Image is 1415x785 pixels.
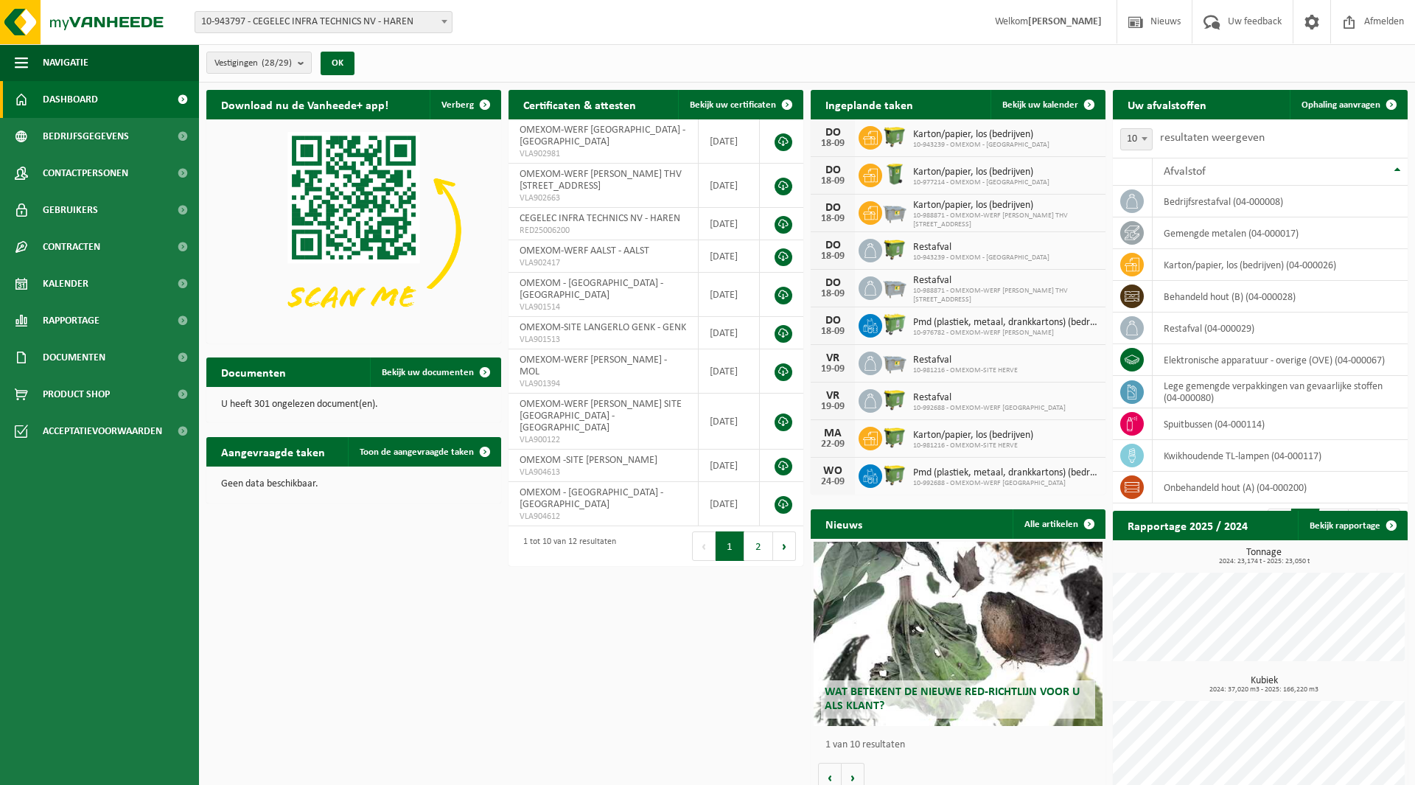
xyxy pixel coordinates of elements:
[1153,281,1408,313] td: behandeld hout (B) (04-000028)
[913,254,1049,262] span: 10-943239 - OMEXOM - [GEOGRAPHIC_DATA]
[1153,376,1408,408] td: lege gemengde verpakkingen van gevaarlijke stoffen (04-000080)
[1120,128,1153,150] span: 10
[818,439,848,450] div: 22-09
[818,240,848,251] div: DO
[195,11,453,33] span: 10-943797 - CEGELEC INFRA TECHNICS NV - HAREN
[818,202,848,214] div: DO
[321,52,354,75] button: OK
[206,357,301,386] h2: Documenten
[699,119,760,164] td: [DATE]
[221,400,486,410] p: U heeft 301 ongelezen document(en).
[520,257,687,269] span: VLA902417
[818,176,848,186] div: 18-09
[43,155,128,192] span: Contactpersonen
[882,462,907,487] img: WB-1100-HPE-GN-50
[430,90,500,119] button: Verberg
[913,212,1098,229] span: 10-988871 - OMEXOM-WERF [PERSON_NAME] THV [STREET_ADDRESS]
[699,164,760,208] td: [DATE]
[818,402,848,412] div: 19-09
[441,100,474,110] span: Verberg
[206,437,340,466] h2: Aangevraagde taken
[1120,558,1408,565] span: 2024: 23,174 t - 2025: 23,050 t
[43,339,105,376] span: Documenten
[360,447,474,457] span: Toon de aangevraagde taken
[814,542,1103,726] a: Wat betekent de nieuwe RED-richtlijn voor u als klant?
[882,199,907,224] img: WB-2500-GAL-GY-01
[382,368,474,377] span: Bekijk uw documenten
[520,322,686,333] span: OMEXOM-SITE LANGERLO GENK - GENK
[1153,408,1408,440] td: spuitbussen (04-000114)
[913,392,1066,404] span: Restafval
[221,479,486,489] p: Geen data beschikbaar.
[773,531,796,561] button: Next
[990,90,1104,119] a: Bekijk uw kalender
[744,531,773,561] button: 2
[520,378,687,390] span: VLA901394
[1290,90,1406,119] a: Ophaling aanvragen
[1120,548,1408,565] h3: Tonnage
[818,390,848,402] div: VR
[206,52,312,74] button: Vestigingen(28/29)
[913,317,1098,329] span: Pmd (plastiek, metaal, drankkartons) (bedrijven)
[1028,16,1102,27] strong: [PERSON_NAME]
[520,511,687,523] span: VLA904612
[882,274,907,299] img: WB-2500-GAL-GY-01
[818,315,848,327] div: DO
[43,413,162,450] span: Acceptatievoorwaarden
[43,192,98,228] span: Gebruikers
[882,161,907,186] img: WB-0240-HPE-GN-50
[882,312,907,337] img: WB-0660-HPE-GN-50
[206,90,403,119] h2: Download nu de Vanheede+ app!
[520,301,687,313] span: VLA901514
[520,334,687,346] span: VLA901513
[370,357,500,387] a: Bekijk uw documenten
[520,355,667,377] span: OMEXOM-WERF [PERSON_NAME] - MOL
[1113,90,1221,119] h2: Uw afvalstoffen
[1302,100,1380,110] span: Ophaling aanvragen
[913,167,1049,178] span: Karton/papier, los (bedrijven)
[699,450,760,482] td: [DATE]
[818,477,848,487] div: 24-09
[913,242,1049,254] span: Restafval
[882,237,907,262] img: WB-1100-HPE-GN-50
[818,214,848,224] div: 18-09
[913,129,1049,141] span: Karton/papier, los (bedrijven)
[1153,440,1408,472] td: kwikhoudende TL-lampen (04-000117)
[43,118,129,155] span: Bedrijfsgegevens
[1164,166,1206,178] span: Afvalstof
[913,275,1098,287] span: Restafval
[520,225,687,237] span: RED25006200
[1153,344,1408,376] td: elektronische apparatuur - overige (OVE) (04-000067)
[699,317,760,349] td: [DATE]
[825,686,1080,712] span: Wat betekent de nieuwe RED-richtlijn voor u als klant?
[882,387,907,412] img: WB-1100-HPE-GN-50
[1121,129,1152,150] span: 10
[1120,676,1408,694] h3: Kubiek
[692,531,716,561] button: Previous
[699,349,760,394] td: [DATE]
[43,81,98,118] span: Dashboard
[1120,686,1408,694] span: 2024: 37,020 m3 - 2025: 166,220 m3
[699,394,760,450] td: [DATE]
[520,148,687,160] span: VLA902981
[818,352,848,364] div: VR
[1113,511,1262,540] h2: Rapportage 2025 / 2024
[913,404,1066,413] span: 10-992688 - OMEXOM-WERF [GEOGRAPHIC_DATA]
[699,482,760,526] td: [DATE]
[913,430,1033,442] span: Karton/papier, los (bedrijven)
[913,442,1033,450] span: 10-981216 - OMEXOM-SITE HERVE
[520,169,682,192] span: OMEXOM-WERF [PERSON_NAME] THV [STREET_ADDRESS]
[1013,509,1104,539] a: Alle artikelen
[818,139,848,149] div: 18-09
[206,119,501,341] img: Download de VHEPlus App
[913,467,1098,479] span: Pmd (plastiek, metaal, drankkartons) (bedrijven)
[1153,217,1408,249] td: gemengde metalen (04-000017)
[43,376,110,413] span: Product Shop
[811,509,877,538] h2: Nieuws
[811,90,928,119] h2: Ingeplande taken
[520,125,685,147] span: OMEXOM-WERF [GEOGRAPHIC_DATA] - [GEOGRAPHIC_DATA]
[520,455,657,466] span: OMEXOM -SITE [PERSON_NAME]
[1153,249,1408,281] td: karton/papier, los (bedrijven) (04-000026)
[348,437,500,467] a: Toon de aangevraagde taken
[520,213,680,224] span: CEGELEC INFRA TECHNICS NV - HAREN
